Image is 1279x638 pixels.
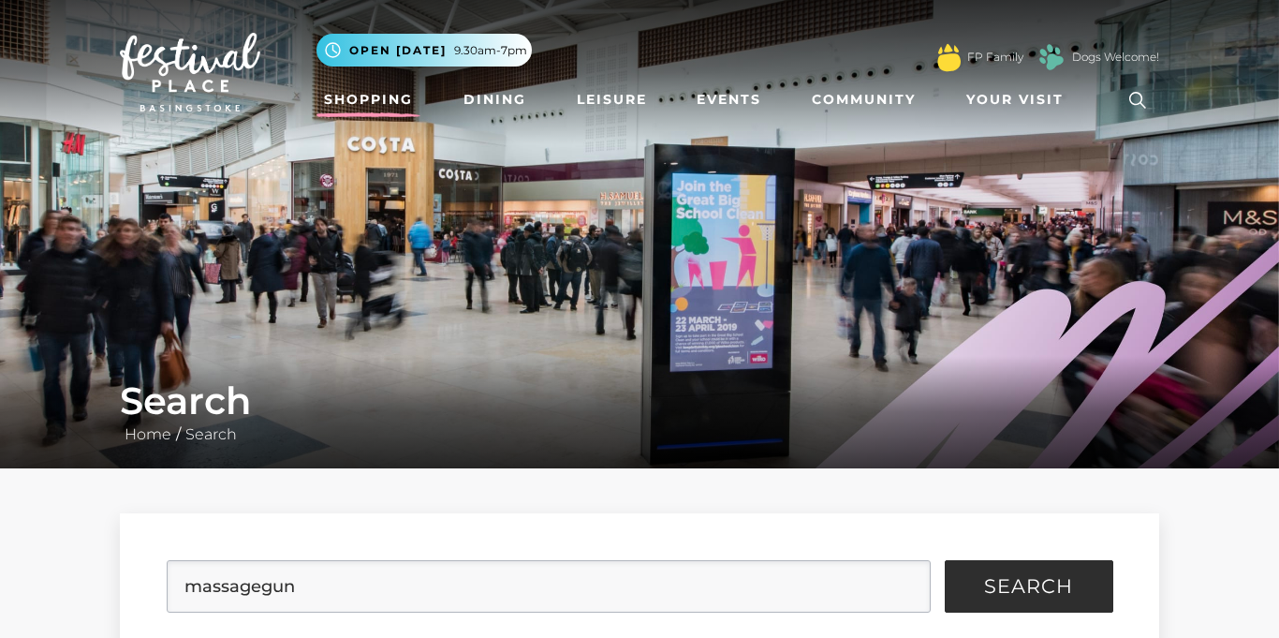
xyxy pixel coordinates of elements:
a: Community [804,82,923,117]
a: FP Family [967,49,1023,66]
a: Dining [456,82,534,117]
a: Search [181,425,242,443]
img: Festival Place Logo [120,33,260,111]
a: Dogs Welcome! [1072,49,1159,66]
a: Home [120,425,176,443]
span: Search [984,577,1073,596]
input: Search Site [167,560,931,613]
button: Search [945,560,1113,613]
a: Your Visit [959,82,1081,117]
span: Your Visit [966,90,1064,110]
h1: Search [120,378,1159,423]
a: Events [689,82,769,117]
span: 9.30am-7pm [454,42,527,59]
div: / [106,378,1173,446]
a: Shopping [316,82,420,117]
span: Open [DATE] [349,42,447,59]
button: Open [DATE] 9.30am-7pm [316,34,532,67]
a: Leisure [569,82,654,117]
